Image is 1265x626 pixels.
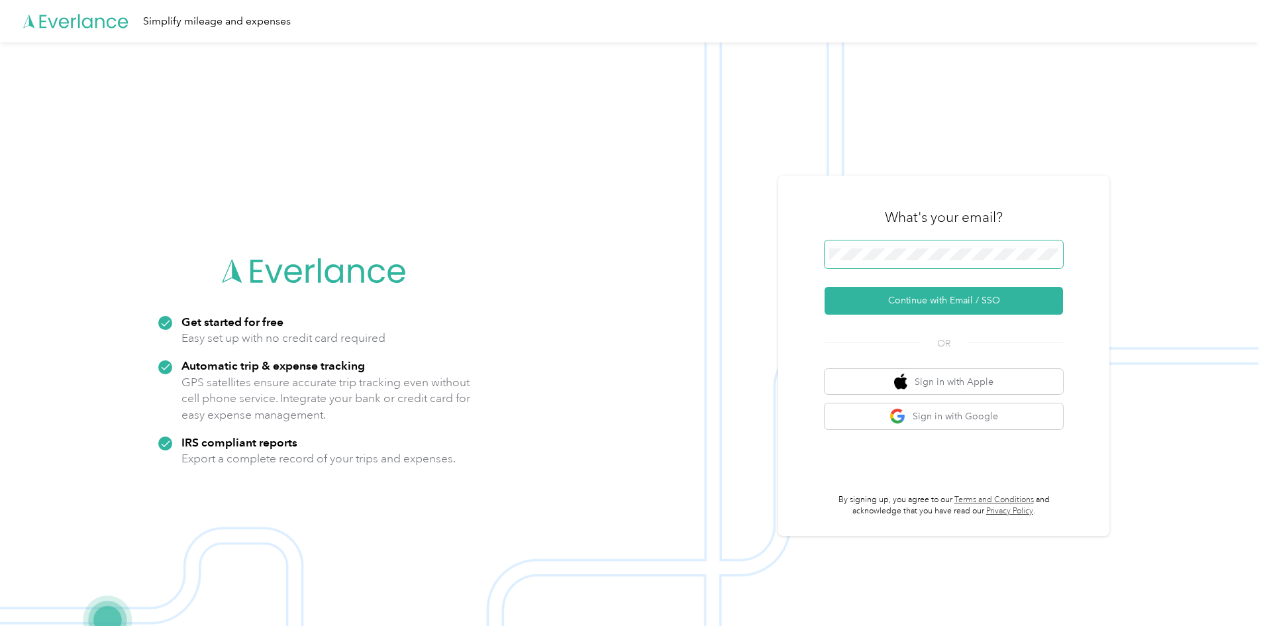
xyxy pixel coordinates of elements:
[954,495,1034,505] a: Terms and Conditions
[889,408,906,425] img: google logo
[181,315,283,329] strong: Get started for free
[181,358,365,372] strong: Automatic trip & expense tracking
[143,13,291,30] div: Simplify mileage and expenses
[825,403,1063,429] button: google logoSign in with Google
[885,208,1003,227] h3: What's your email?
[825,369,1063,395] button: apple logoSign in with Apple
[825,494,1063,517] p: By signing up, you agree to our and acknowledge that you have read our .
[181,450,456,467] p: Export a complete record of your trips and expenses.
[825,287,1063,315] button: Continue with Email / SSO
[181,374,471,423] p: GPS satellites ensure accurate trip tracking even without cell phone service. Integrate your bank...
[181,435,297,449] strong: IRS compliant reports
[181,330,385,346] p: Easy set up with no credit card required
[921,337,967,350] span: OR
[986,506,1033,516] a: Privacy Policy
[894,374,907,390] img: apple logo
